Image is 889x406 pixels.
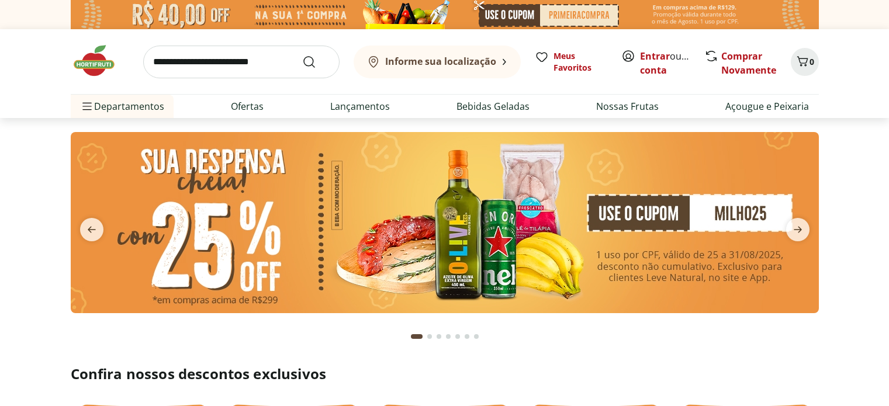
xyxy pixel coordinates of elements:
[143,46,340,78] input: search
[472,322,481,351] button: Go to page 7 from fs-carousel
[453,322,462,351] button: Go to page 5 from fs-carousel
[302,55,330,69] button: Submit Search
[640,50,670,63] a: Entrar
[80,92,164,120] span: Departamentos
[354,46,521,78] button: Informe sua localização
[385,55,496,68] b: Informe sua localização
[554,50,607,74] span: Meus Favoritos
[721,50,776,77] a: Comprar Novamente
[409,322,425,351] button: Current page from fs-carousel
[456,99,530,113] a: Bebidas Geladas
[535,50,607,74] a: Meus Favoritos
[444,322,453,351] button: Go to page 4 from fs-carousel
[425,322,434,351] button: Go to page 2 from fs-carousel
[596,99,659,113] a: Nossas Frutas
[71,218,113,241] button: previous
[640,49,692,77] span: ou
[791,48,819,76] button: Carrinho
[462,322,472,351] button: Go to page 6 from fs-carousel
[80,92,94,120] button: Menu
[71,43,129,78] img: Hortifruti
[330,99,390,113] a: Lançamentos
[71,132,819,313] img: cupom
[640,50,704,77] a: Criar conta
[231,99,264,113] a: Ofertas
[71,365,819,383] h2: Confira nossos descontos exclusivos
[777,218,819,241] button: next
[810,56,814,67] span: 0
[725,99,809,113] a: Açougue e Peixaria
[434,322,444,351] button: Go to page 3 from fs-carousel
